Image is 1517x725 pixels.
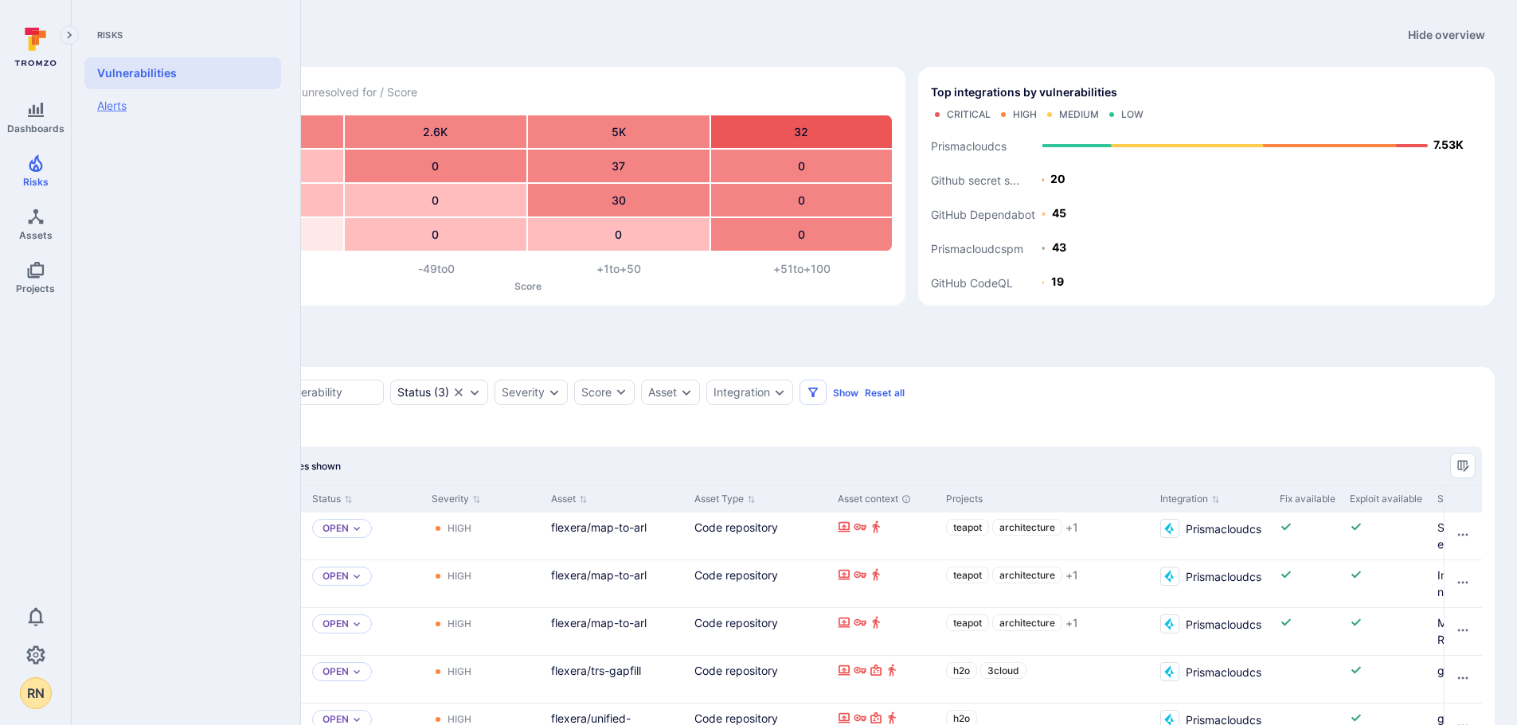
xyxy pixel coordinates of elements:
div: Cell for Severity [425,513,545,559]
span: Prismacloudcs [1186,519,1261,537]
a: architecture [992,567,1062,583]
div: Ravi Nagesh [20,677,52,709]
text: GitHub CodeQL [931,276,1013,290]
div: Cell for Exploit available [1343,608,1431,655]
div: High [448,618,471,630]
text: 43 [1052,240,1066,254]
a: flexera/trs-gapfill [551,664,641,677]
div: Cell for Asset Type [688,608,831,655]
span: architecture [999,569,1055,581]
button: Sort by Severity [432,493,481,505]
span: + 1 [1065,520,1078,536]
button: Sort by Asset [551,493,588,505]
div: 0 [345,218,526,251]
text: 7.53K [1433,138,1464,151]
div: Code repository [694,662,825,679]
span: 3cloud [987,665,1019,676]
a: Vulnerabilities [84,57,281,89]
div: 0 [711,150,893,182]
div: Automatically discovered context associated with the asset [901,494,911,504]
div: 0 [711,218,893,251]
div: Cell for Asset [545,608,688,655]
text: 19 [1051,275,1064,288]
span: Dashboards [7,123,65,134]
div: 0 [711,184,893,216]
div: Cell for Projects [940,513,1154,559]
button: Asset [648,386,677,399]
a: architecture [992,519,1062,536]
div: Cell for Integration [1154,513,1273,559]
div: Fix available [1280,492,1337,506]
div: Cell for Asset context [831,608,940,655]
button: Expand dropdown [352,619,362,629]
span: Days unresolved for / Score [272,84,417,101]
a: flexera/map-to-arl [551,568,647,582]
div: 0 [345,150,526,182]
button: Expand dropdown [468,386,481,399]
div: Cell for Fix available [1273,656,1343,703]
button: Open [323,665,349,678]
button: Sort by Status [312,493,353,505]
div: +1 to +50 [528,261,710,277]
text: Github secret s... [931,173,1019,187]
i: Expand navigation menu [64,29,75,42]
div: Status [397,386,431,399]
span: Projects [16,283,55,294]
span: Prismacloudcs [1186,662,1261,680]
span: h2o [953,712,970,724]
button: Expand dropdown [773,386,786,399]
div: Cell for [1444,608,1482,655]
div: Cell for Integration [1154,560,1273,607]
div: Cell for Asset Type [688,656,831,703]
div: Top integrations by vulnerabilities [918,67,1495,306]
a: teapot [946,567,989,583]
div: Score [581,384,612,400]
text: 20 [1050,172,1065,185]
div: Cell for [1444,560,1482,607]
div: 0 [528,218,710,251]
button: Expand dropdown [548,386,561,399]
div: Critical [947,108,991,121]
div: Cell for Exploit available [1343,656,1431,703]
span: teapot [953,521,982,533]
span: Top integrations by vulnerabilities [931,84,1117,100]
button: Show [833,387,858,399]
button: Open [323,522,349,535]
div: Manage columns [1450,453,1476,478]
div: Cell for [1444,513,1482,559]
div: Cell for Fix available [1273,560,1343,607]
span: + 1 [1065,615,1078,631]
div: 37 [528,150,710,182]
a: teapot [946,614,989,631]
button: Row actions menu [1450,618,1476,643]
button: Row actions menu [1450,522,1476,548]
button: Row actions menu [1450,665,1476,691]
div: Cell for Fix available [1273,608,1343,655]
div: assets tabs [94,325,1495,354]
div: Cell for Asset context [831,560,940,607]
button: Open [323,570,349,583]
button: Expand dropdown [352,571,362,581]
div: Cell for Asset [545,513,688,559]
div: Cell for Fix available [1273,513,1343,559]
div: Cell for Exploit available [1343,513,1431,559]
button: Sort by Asset Type [694,493,756,505]
span: Risks [84,29,281,41]
div: Medium [1059,108,1099,121]
div: 30 [528,184,710,216]
button: Expand dropdown [352,667,362,676]
button: Status(3) [397,386,449,399]
button: Expand dropdown [352,524,362,533]
button: Severity [502,386,545,399]
a: flexera/map-to-arl [551,616,647,630]
span: architecture [999,521,1055,533]
div: Asset context [838,492,933,506]
span: + 1 [1065,567,1078,583]
button: Open [323,618,349,630]
div: Cell for Projects [940,656,1154,703]
div: Code repository [694,567,825,583]
div: 5K [528,115,710,148]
